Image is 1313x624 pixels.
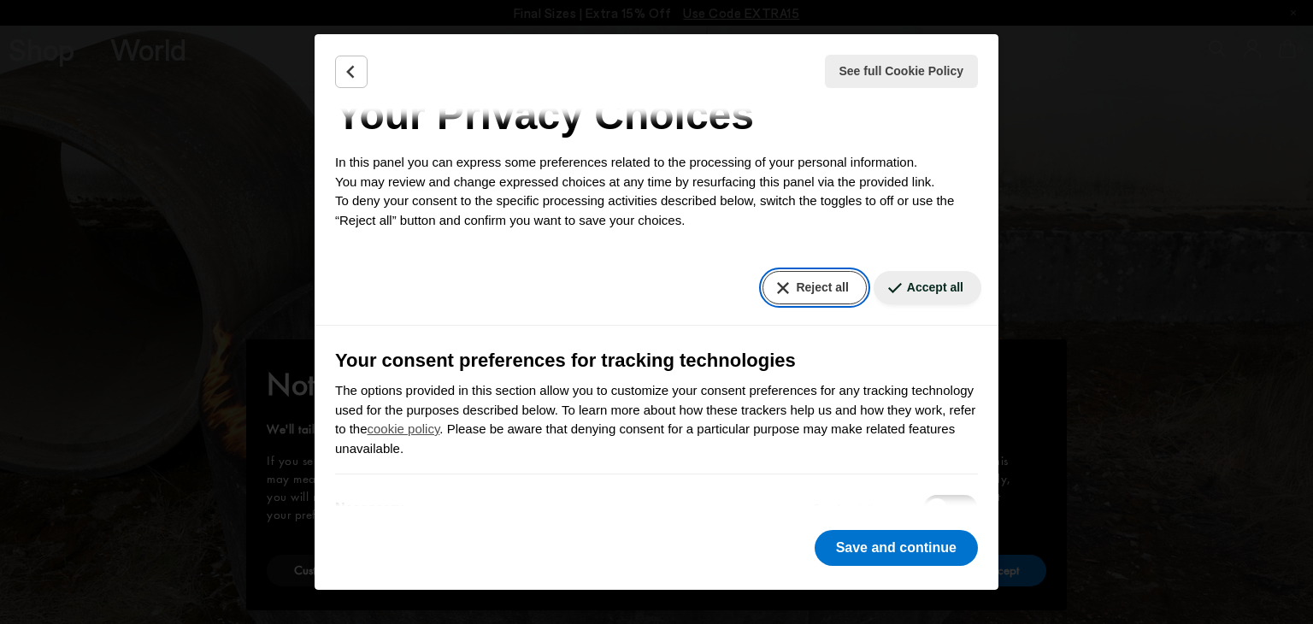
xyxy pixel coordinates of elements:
[813,495,903,522] button: Necessary - See description
[335,498,403,519] label: Necessary
[815,530,978,566] button: Save and continue
[335,346,978,374] h3: Your consent preferences for tracking technologies
[874,271,981,304] button: Accept all
[839,62,964,80] span: See full Cookie Policy
[335,56,368,88] button: Back
[335,85,978,146] h2: Your Privacy Choices
[335,153,978,230] p: In this panel you can express some preferences related to the processing of your personal informa...
[368,421,440,436] a: cookie policy - link opens in a new tab
[335,381,978,458] p: The options provided in this section allow you to customize your consent preferences for any trac...
[762,271,866,304] button: Reject all
[825,55,979,88] button: See full Cookie Policy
